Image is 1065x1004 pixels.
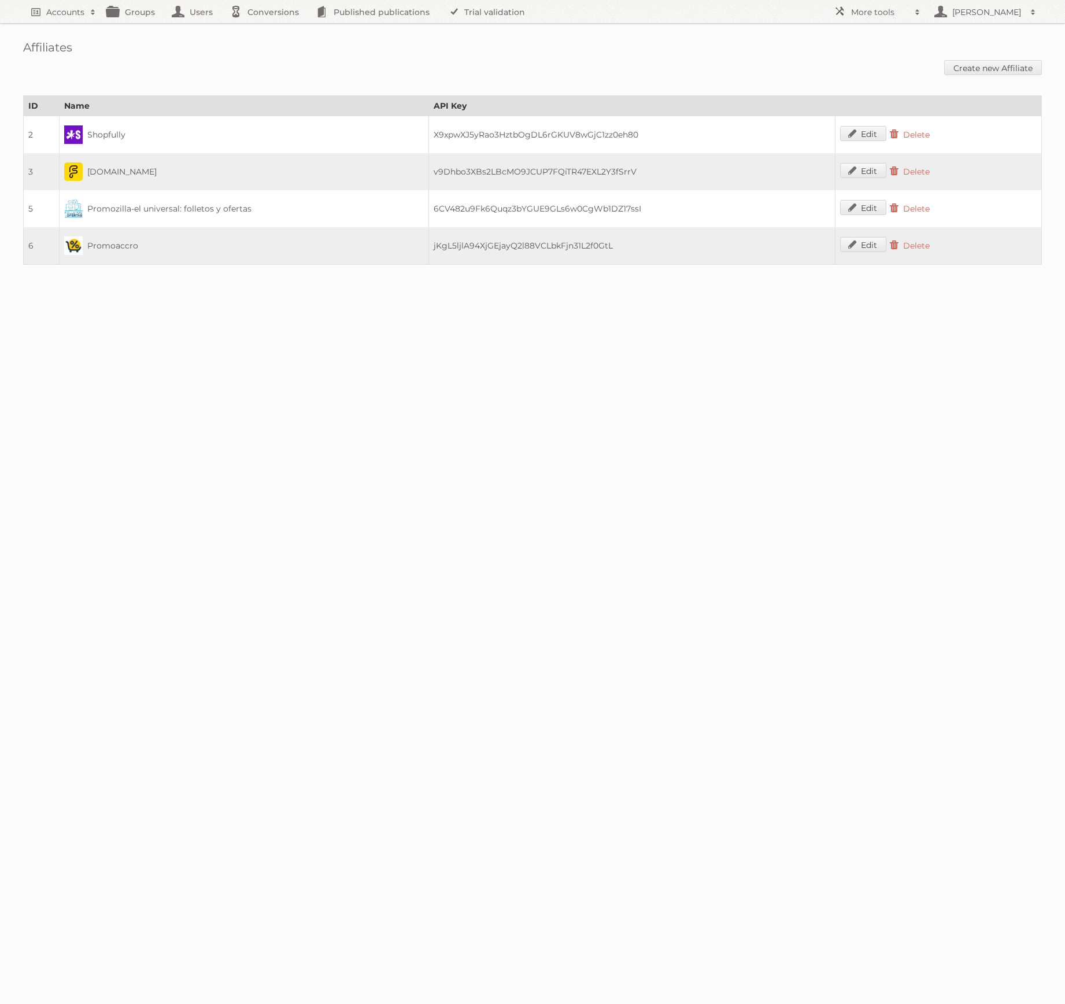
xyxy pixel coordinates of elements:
td: 6 [24,227,60,265]
a: Create new Affiliate [944,60,1042,75]
td: jKgL5ljlA94XjGEjayQ2l88VCLbkFjn31L2f0GtL [429,227,835,265]
span: Promozilla-el universal: folletos y ofertas [83,203,252,214]
span: [DOMAIN_NAME] [83,166,157,177]
h2: More tools [851,6,909,18]
a: Edit [840,200,886,215]
a: Delete [889,164,938,178]
a: Edit [840,126,886,141]
img: 3.png [64,162,83,181]
td: 2 [24,116,60,154]
a: Delete [889,238,938,252]
span: Promoaccro [83,240,138,251]
img: 6.png [64,236,83,255]
td: 6CV482u9Fk6Quqz3bYGUE9GLs6w0CgWb1DZ17ssI [429,190,835,227]
th: Name [60,96,429,116]
td: 5 [24,190,60,227]
a: Edit [840,163,886,178]
img: 5.png [64,199,83,218]
h2: [PERSON_NAME] [949,6,1025,18]
span: Shopfully [83,129,125,140]
a: Delete [889,127,938,141]
h2: Accounts [46,6,84,18]
td: v9Dhbo3XBs2LBcMO9JCUP7FQiTR47EXL2Y3fSrrV [429,153,835,190]
th: ID [24,96,60,116]
h1: Affiliates [23,40,1042,54]
img: 2.png [64,125,83,144]
a: Edit [840,237,886,252]
td: 3 [24,153,60,190]
td: X9xpwXJ5yRao3HztbOgDL6rGKUV8wGjC1zz0eh80 [429,116,835,154]
a: Delete [889,201,938,215]
th: API Key [429,96,835,116]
